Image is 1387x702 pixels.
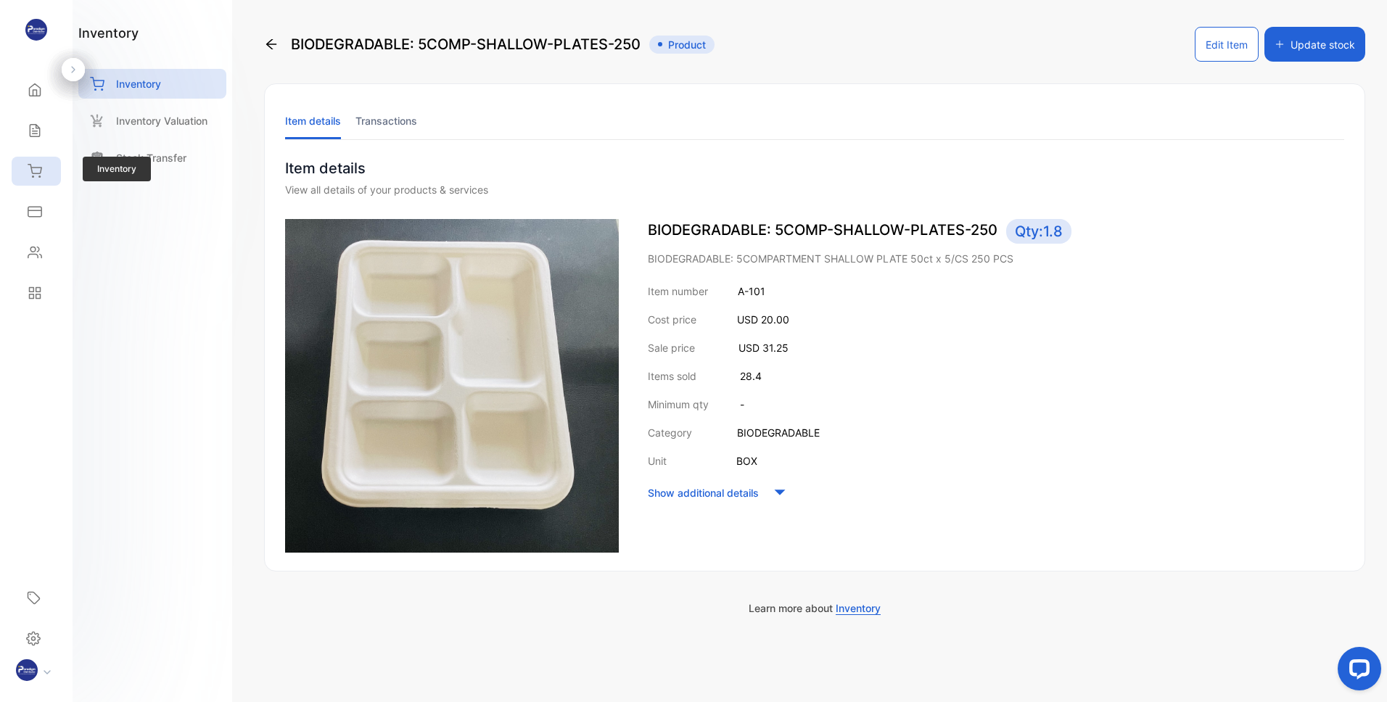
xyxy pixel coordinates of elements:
[737,313,789,326] span: USD 20.00
[649,36,715,54] span: Product
[78,143,226,173] a: Stock Transfer
[648,425,692,440] p: Category
[116,76,161,91] p: Inventory
[737,425,820,440] p: BIODEGRADABLE
[1326,641,1387,702] iframe: LiveChat chat widget
[355,102,417,139] li: Transactions
[116,113,207,128] p: Inventory Valuation
[78,23,139,43] h1: inventory
[1264,27,1365,62] button: Update stock
[648,340,695,355] p: Sale price
[740,368,762,384] p: 28.4
[285,219,619,553] img: item
[83,157,151,181] span: Inventory
[738,284,765,299] p: A-101
[736,453,757,468] p: BOX
[78,69,226,99] a: Inventory
[285,102,341,139] li: Item details
[16,659,38,681] img: profile
[648,453,667,468] p: Unit
[836,602,881,615] span: Inventory
[648,284,708,299] p: Item number
[285,182,1344,197] div: View all details of your products & services
[1006,219,1071,244] span: Qty: 1.8
[116,150,186,165] p: Stock Transfer
[264,27,715,62] div: BIODEGRADABLE: 5COMP-SHALLOW-PLATES-250
[648,368,696,384] p: Items sold
[25,19,47,41] img: logo
[740,397,744,412] p: -
[1195,27,1259,62] button: Edit Item
[78,106,226,136] a: Inventory Valuation
[648,397,709,412] p: Minimum qty
[285,157,1344,179] p: Item details
[648,219,1344,244] p: BIODEGRADABLE: 5COMP-SHALLOW-PLATES-250
[648,312,696,327] p: Cost price
[648,251,1344,266] p: BIODEGRADABLE: 5COMPARTMENT SHALLOW PLATE 50ct x 5/CS 250 PCS
[738,342,789,354] span: USD 31.25
[264,600,1365,616] p: Learn more about
[648,485,759,500] p: Show additional details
